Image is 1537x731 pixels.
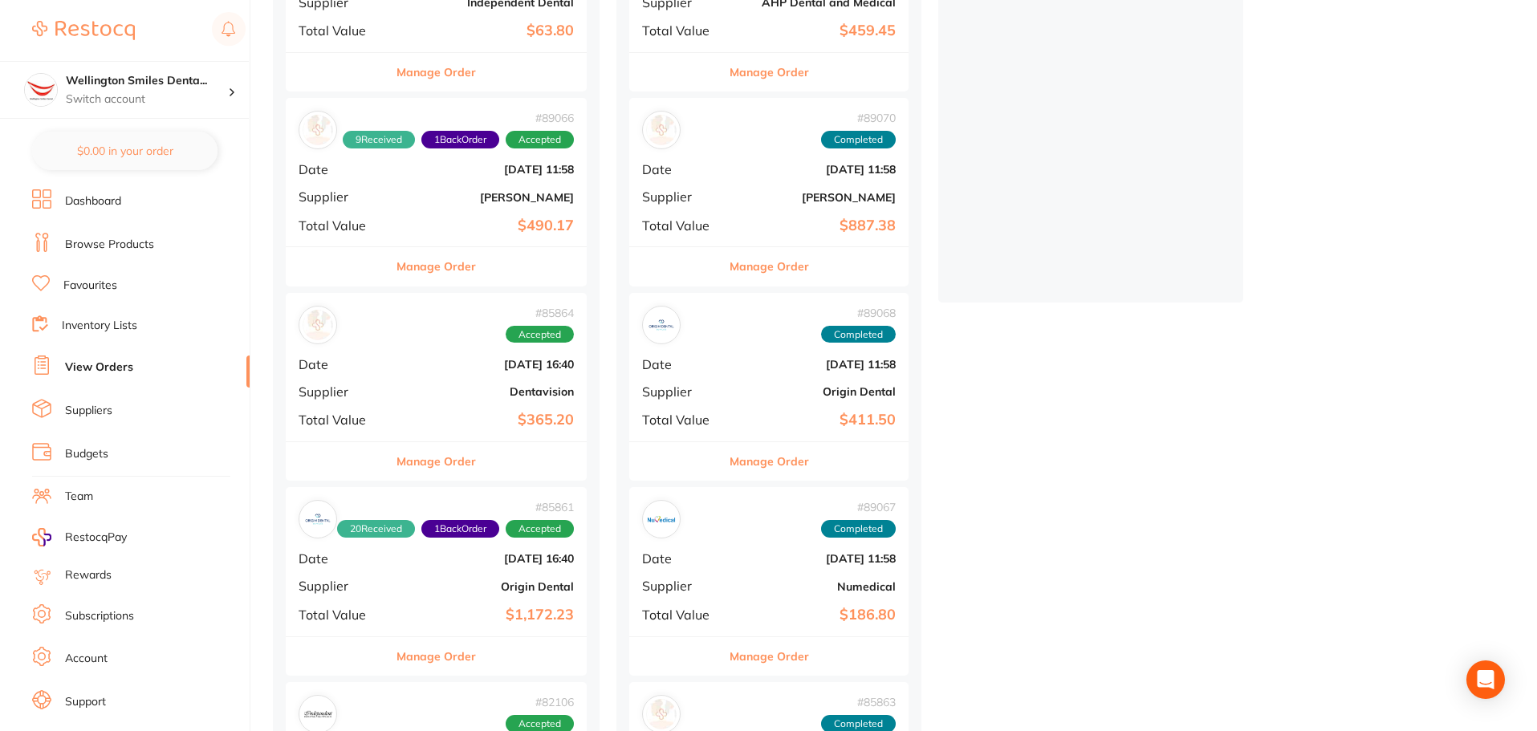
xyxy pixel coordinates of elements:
[65,489,93,505] a: Team
[730,247,809,286] button: Manage Order
[735,580,896,593] b: Numedical
[730,53,809,91] button: Manage Order
[299,412,386,427] span: Total Value
[646,115,677,145] img: Henry Schein Halas
[299,607,386,622] span: Total Value
[735,163,896,176] b: [DATE] 11:58
[821,501,896,514] span: # 89067
[62,318,137,334] a: Inventory Lists
[506,326,574,343] span: Accepted
[821,112,896,124] span: # 89070
[399,217,574,234] b: $490.17
[286,487,587,676] div: Origin Dental#8586120Received1BackOrderAcceptedDate[DATE] 16:40SupplierOrigin DentalTotal Value$1...
[32,12,135,49] a: Restocq Logo
[32,21,135,40] img: Restocq Logo
[642,162,722,177] span: Date
[65,237,154,253] a: Browse Products
[735,607,896,623] b: $186.80
[642,412,722,427] span: Total Value
[65,193,121,209] a: Dashboard
[821,326,896,343] span: Completed
[343,112,574,124] span: # 89066
[396,53,476,91] button: Manage Order
[65,694,106,710] a: Support
[735,358,896,371] b: [DATE] 11:58
[821,131,896,148] span: Completed
[399,22,574,39] b: $63.80
[337,501,574,514] span: # 85861
[286,98,587,286] div: Adam Dental#890669Received1BackOrderAcceptedDate[DATE] 11:58Supplier[PERSON_NAME]Total Value$490....
[303,504,333,534] img: Origin Dental
[299,23,386,38] span: Total Value
[646,699,677,729] img: Adam Dental
[421,520,499,538] span: Back orders
[299,357,386,372] span: Date
[65,403,112,419] a: Suppliers
[399,552,574,565] b: [DATE] 16:40
[642,218,722,233] span: Total Value
[642,551,722,566] span: Date
[821,307,896,319] span: # 89068
[65,359,133,376] a: View Orders
[299,579,386,593] span: Supplier
[730,637,809,676] button: Manage Order
[730,442,809,481] button: Manage Order
[735,552,896,565] b: [DATE] 11:58
[735,385,896,398] b: Origin Dental
[642,357,722,372] span: Date
[642,384,722,399] span: Supplier
[32,132,218,170] button: $0.00 in your order
[65,567,112,583] a: Rewards
[399,191,574,204] b: [PERSON_NAME]
[65,530,127,546] span: RestocqPay
[343,131,415,148] span: Received
[396,442,476,481] button: Manage Order
[399,412,574,428] b: $365.20
[506,696,574,709] span: # 82106
[399,385,574,398] b: Dentavision
[399,358,574,371] b: [DATE] 16:40
[65,446,108,462] a: Budgets
[735,191,896,204] b: [PERSON_NAME]
[299,189,386,204] span: Supplier
[642,189,722,204] span: Supplier
[286,293,587,481] div: Dentavision#85864AcceptedDate[DATE] 16:40SupplierDentavisionTotal Value$365.20Manage Order
[821,696,896,709] span: # 85863
[735,22,896,39] b: $459.45
[506,307,574,319] span: # 85864
[399,163,574,176] b: [DATE] 11:58
[646,310,677,340] img: Origin Dental
[421,131,499,148] span: Back orders
[65,608,134,624] a: Subscriptions
[299,384,386,399] span: Supplier
[65,651,108,667] a: Account
[642,579,722,593] span: Supplier
[63,278,117,294] a: Favourites
[646,504,677,534] img: Numedical
[399,580,574,593] b: Origin Dental
[1466,660,1505,699] div: Open Intercom Messenger
[66,91,228,108] p: Switch account
[32,528,51,546] img: RestocqPay
[735,217,896,234] b: $887.38
[303,115,333,145] img: Adam Dental
[396,637,476,676] button: Manage Order
[299,551,386,566] span: Date
[299,218,386,233] span: Total Value
[396,247,476,286] button: Manage Order
[299,162,386,177] span: Date
[25,74,57,106] img: Wellington Smiles Dental
[337,520,415,538] span: Received
[32,528,127,546] a: RestocqPay
[303,699,333,729] img: Independent Dental
[399,607,574,623] b: $1,172.23
[642,23,722,38] span: Total Value
[821,520,896,538] span: Completed
[66,73,228,89] h4: Wellington Smiles Dental
[735,412,896,428] b: $411.50
[506,520,574,538] span: Accepted
[303,310,333,340] img: Dentavision
[506,131,574,148] span: Accepted
[642,607,722,622] span: Total Value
